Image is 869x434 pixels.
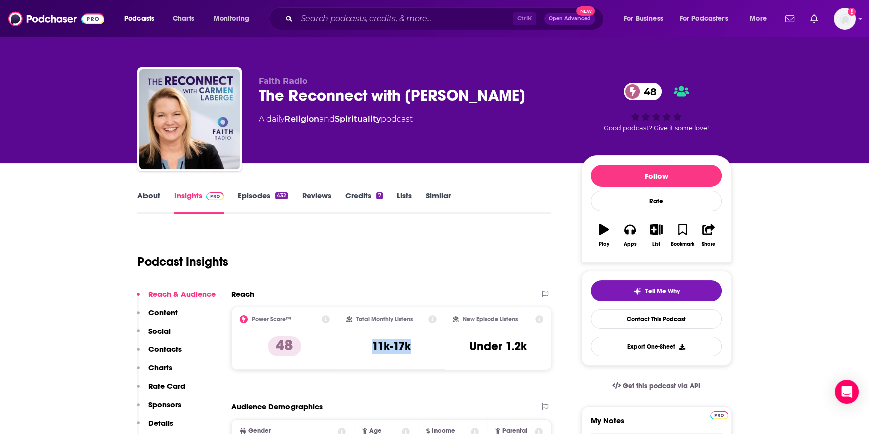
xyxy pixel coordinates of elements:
[259,113,413,125] div: A daily podcast
[750,12,767,26] span: More
[137,326,171,345] button: Social
[231,289,254,299] h2: Reach
[513,12,536,25] span: Ctrl K
[544,13,595,25] button: Open AdvancedNew
[673,11,743,27] button: open menu
[426,191,451,214] a: Similar
[591,309,722,329] a: Contact This Podcast
[624,83,662,100] a: 48
[302,191,331,214] a: Reviews
[848,8,856,16] svg: Add a profile image
[238,191,288,214] a: Episodes432
[319,114,335,124] span: and
[345,191,382,214] a: Credits7
[834,8,856,30] img: User Profile
[652,241,660,247] div: List
[148,418,173,428] p: Details
[599,241,609,247] div: Play
[137,191,160,214] a: About
[8,9,104,28] img: Podchaser - Follow, Share and Rate Podcasts
[335,114,381,124] a: Spirituality
[148,344,182,354] p: Contacts
[835,380,859,404] div: Open Intercom Messenger
[591,191,722,211] div: Rate
[148,400,181,409] p: Sponsors
[781,10,798,27] a: Show notifications dropdown
[581,76,732,138] div: 48Good podcast? Give it some love!
[297,11,513,27] input: Search podcasts, credits, & more...
[469,339,527,354] h3: Under 1.2k
[591,416,722,433] label: My Notes
[284,114,319,124] a: Religion
[397,191,412,214] a: Lists
[617,11,676,27] button: open menu
[624,12,663,26] span: For Business
[252,316,291,323] h2: Power Score™
[259,76,307,86] span: Faith Radio
[206,192,224,200] img: Podchaser Pro
[148,308,178,317] p: Content
[591,280,722,301] button: tell me why sparkleTell Me Why
[137,308,178,326] button: Content
[617,217,643,253] button: Apps
[372,339,411,354] h3: 11k-17k
[356,316,413,323] h2: Total Monthly Listens
[669,217,695,253] button: Bookmark
[174,191,224,214] a: InsightsPodchaser Pro
[148,381,185,391] p: Rate Card
[275,192,288,199] div: 432
[696,217,722,253] button: Share
[137,363,172,381] button: Charts
[137,381,185,400] button: Rate Card
[623,382,700,390] span: Get this podcast via API
[166,11,200,27] a: Charts
[834,8,856,30] button: Show profile menu
[743,11,779,27] button: open menu
[645,287,680,295] span: Tell Me Why
[624,241,637,247] div: Apps
[710,411,728,419] img: Podchaser Pro
[214,12,249,26] span: Monitoring
[268,336,301,356] p: 48
[710,410,728,419] a: Pro website
[124,12,154,26] span: Podcasts
[591,165,722,187] button: Follow
[376,192,382,199] div: 7
[463,316,518,323] h2: New Episode Listens
[148,363,172,372] p: Charts
[576,6,595,16] span: New
[604,374,708,398] a: Get this podcast via API
[671,241,694,247] div: Bookmark
[139,69,240,169] img: The Reconnect with Carmen LaBerge
[549,16,591,21] span: Open Advanced
[834,8,856,30] span: Logged in as BenLaurro
[137,289,216,308] button: Reach & Audience
[806,10,822,27] a: Show notifications dropdown
[278,7,613,30] div: Search podcasts, credits, & more...
[207,11,262,27] button: open menu
[137,254,228,269] h1: Podcast Insights
[591,217,617,253] button: Play
[148,289,216,299] p: Reach & Audience
[633,287,641,295] img: tell me why sparkle
[591,337,722,356] button: Export One-Sheet
[643,217,669,253] button: List
[137,400,181,418] button: Sponsors
[702,241,715,247] div: Share
[634,83,662,100] span: 48
[231,402,323,411] h2: Audience Demographics
[604,124,709,132] span: Good podcast? Give it some love!
[148,326,171,336] p: Social
[117,11,167,27] button: open menu
[173,12,194,26] span: Charts
[680,12,728,26] span: For Podcasters
[137,344,182,363] button: Contacts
